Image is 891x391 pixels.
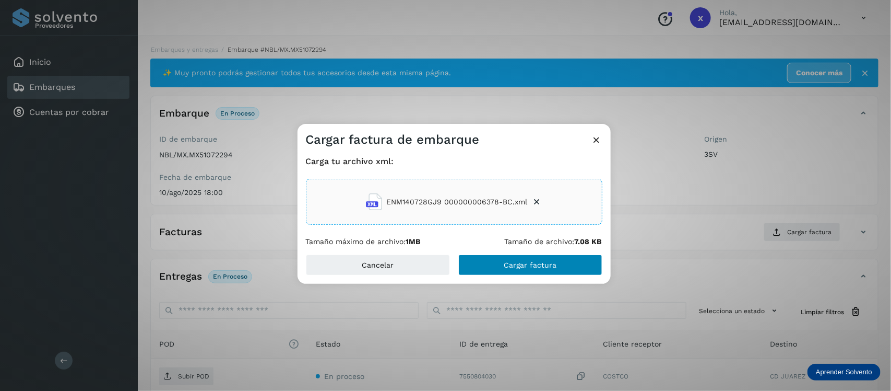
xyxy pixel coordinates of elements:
[306,237,421,246] p: Tamaño máximo de archivo:
[504,261,556,269] span: Cargar factura
[306,132,480,147] h3: Cargar factura de embarque
[575,237,602,246] b: 7.08 KB
[816,368,872,376] p: Aprender Solvento
[387,197,528,208] span: ENM140728GJ9 000000006378-BC.xml
[362,261,394,269] span: Cancelar
[807,364,881,381] div: Aprender Solvento
[306,156,602,166] h4: Carga tu archivo xml:
[306,255,450,275] button: Cancelar
[406,237,421,246] b: 1MB
[458,255,602,275] button: Cargar factura
[505,237,602,246] p: Tamaño de archivo:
